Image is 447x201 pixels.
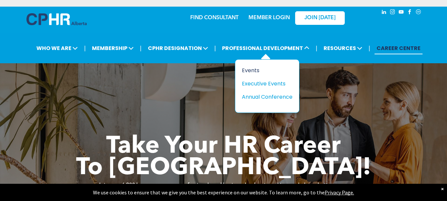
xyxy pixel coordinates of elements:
span: PROFESSIONAL DEVELOPMENT [220,42,311,54]
a: Annual Conference [242,93,292,101]
span: CPHR DESIGNATION [146,42,210,54]
span: Take Your HR Career [106,135,341,159]
span: MEMBERSHIP [90,42,136,54]
span: RESOURCES [322,42,364,54]
div: Events [242,66,288,75]
li: | [369,41,370,55]
a: facebook [406,8,414,17]
a: Executive Events [242,79,292,88]
li: | [214,41,216,55]
a: youtube [398,8,405,17]
strong: Join over 6,900 human resources professionals and business leaders in making workplaces better ac... [98,183,349,188]
span: WHO WE ARE [34,42,80,54]
a: Social network [415,8,422,17]
a: JOIN [DATE] [295,11,345,25]
a: instagram [389,8,396,17]
a: MEMBER LOGIN [248,15,290,21]
div: Annual Conference [242,93,288,101]
div: Executive Events [242,79,288,88]
a: Events [242,66,292,75]
li: | [316,41,317,55]
a: FIND CONSULTANT [190,15,239,21]
a: Privacy Page. [325,189,354,196]
li: | [140,41,142,55]
li: | [84,41,86,55]
a: linkedin [380,8,388,17]
span: JOIN [DATE] [304,15,335,21]
span: To [GEOGRAPHIC_DATA]! [76,156,371,180]
a: CAREER CENTRE [375,42,423,54]
img: A blue and white logo for cp alberta [26,13,87,25]
div: Dismiss notification [441,185,444,192]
